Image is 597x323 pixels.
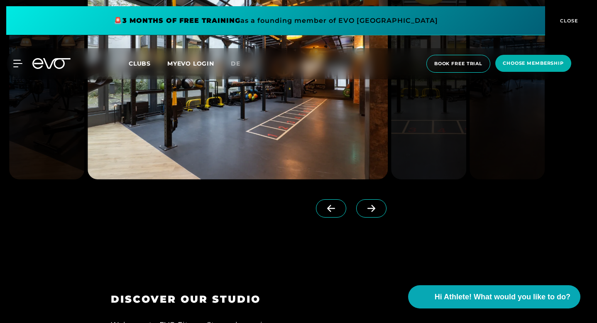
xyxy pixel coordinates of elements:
[545,6,591,35] button: CLOSE
[558,17,578,24] span: CLOSE
[167,60,214,67] a: MYEVO LOGIN
[503,60,564,67] span: choose membership
[129,60,151,67] span: Clubs
[435,291,570,303] span: Hi Athlete! What would you like to do?
[129,59,167,67] a: Clubs
[408,285,580,308] button: Hi Athlete! What would you like to do?
[434,60,482,67] span: book free trial
[231,59,250,69] a: de
[111,293,287,306] h3: DISCOVER OUR STUDIO
[231,60,240,67] span: de
[493,55,574,73] a: choose membership
[424,55,493,73] a: book free trial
